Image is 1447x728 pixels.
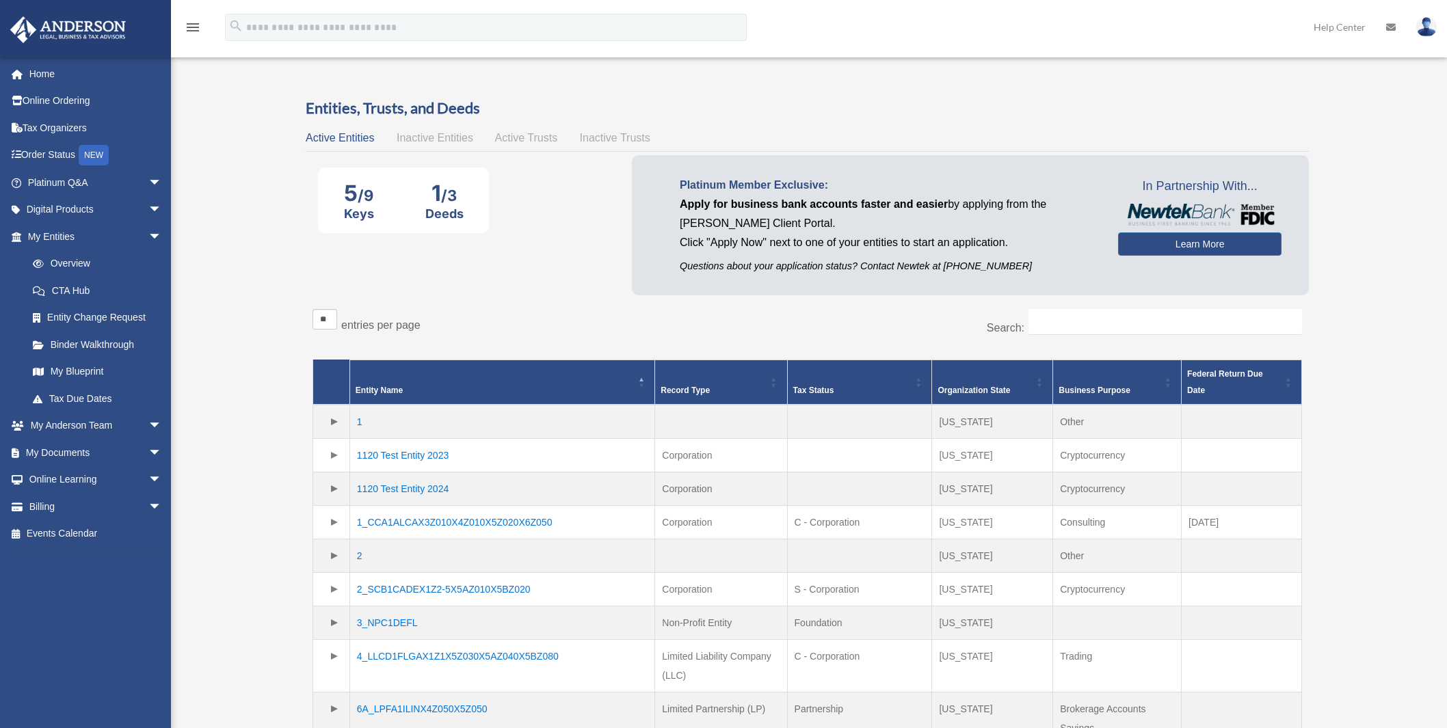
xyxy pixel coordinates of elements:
td: [US_STATE] [932,606,1053,639]
td: [US_STATE] [932,472,1053,505]
td: 1_CCA1ALCAX3Z010X4Z010X5Z020X6Z050 [349,505,654,539]
td: [US_STATE] [932,405,1053,439]
a: Billingarrow_drop_down [10,493,183,520]
td: Other [1053,405,1182,439]
td: Corporation [655,438,787,472]
td: Limited Liability Company (LLC) [655,639,787,692]
span: Federal Return Due Date [1187,369,1263,395]
td: 3_NPC1DEFL [349,606,654,639]
img: Anderson Advisors Platinum Portal [6,16,130,43]
span: /9 [358,187,373,204]
a: Online Ordering [10,87,183,115]
th: Entity Name: Activate to invert sorting [349,360,654,405]
a: Events Calendar [10,520,183,548]
a: My Entitiesarrow_drop_down [10,223,176,250]
td: Non-Profit Entity [655,606,787,639]
td: [US_STATE] [932,505,1053,539]
a: My Anderson Teamarrow_drop_down [10,412,183,440]
span: arrow_drop_down [148,196,176,224]
a: Tax Organizers [10,114,183,141]
td: Trading [1053,639,1182,692]
span: Active Entities [306,132,374,144]
td: S - Corporation [787,572,932,606]
td: Other [1053,539,1182,572]
th: Federal Return Due Date: Activate to sort [1182,360,1302,405]
td: [DATE] [1182,505,1302,539]
th: Tax Status: Activate to sort [787,360,932,405]
td: Corporation [655,505,787,539]
label: entries per page [341,319,421,331]
a: Tax Due Dates [19,385,176,412]
span: Active Trusts [495,132,558,144]
td: [US_STATE] [932,438,1053,472]
p: by applying from the [PERSON_NAME] Client Portal. [680,195,1098,233]
td: 1 [349,405,654,439]
img: User Pic [1416,17,1437,37]
td: C - Corporation [787,505,932,539]
p: Questions about your application status? Contact Newtek at [PHONE_NUMBER] [680,258,1098,275]
a: Digital Productsarrow_drop_down [10,196,183,224]
td: 1120 Test Entity 2024 [349,472,654,505]
a: Home [10,60,183,87]
th: Organization State: Activate to sort [932,360,1053,405]
span: arrow_drop_down [148,493,176,521]
td: C - Corporation [787,639,932,692]
i: menu [185,19,201,36]
span: /3 [441,187,457,204]
div: 5 [344,180,374,206]
span: arrow_drop_down [148,439,176,467]
td: Cryptocurrency [1053,572,1182,606]
a: Binder Walkthrough [19,331,176,358]
span: Entity Name [356,386,403,395]
div: 1 [425,180,464,206]
i: search [228,18,243,33]
td: Corporation [655,572,787,606]
span: arrow_drop_down [148,412,176,440]
td: Corporation [655,472,787,505]
p: Platinum Member Exclusive: [680,176,1098,195]
a: Overview [19,250,169,278]
span: In Partnership With... [1118,176,1282,198]
span: Inactive Trusts [580,132,650,144]
span: Apply for business bank accounts faster and easier [680,198,948,210]
a: Platinum Q&Aarrow_drop_down [10,169,183,196]
a: Order StatusNEW [10,141,183,170]
img: NewtekBankLogoSM.png [1125,204,1275,226]
div: NEW [79,145,109,165]
label: Search: [987,322,1024,334]
td: Foundation [787,606,932,639]
span: Business Purpose [1059,386,1130,395]
a: Learn More [1118,232,1282,256]
span: Tax Status [793,386,834,395]
td: [US_STATE] [932,539,1053,572]
th: Business Purpose: Activate to sort [1053,360,1182,405]
td: Cryptocurrency [1053,438,1182,472]
div: Deeds [425,206,464,221]
td: Consulting [1053,505,1182,539]
a: Online Learningarrow_drop_down [10,466,183,494]
p: Click "Apply Now" next to one of your entities to start an application. [680,233,1098,252]
td: [US_STATE] [932,639,1053,692]
th: Record Type: Activate to sort [655,360,787,405]
span: arrow_drop_down [148,466,176,494]
a: CTA Hub [19,277,176,304]
td: [US_STATE] [932,572,1053,606]
td: 4_LLCD1FLGAX1Z1X5Z030X5AZ040X5BZ080 [349,639,654,692]
span: arrow_drop_down [148,169,176,197]
td: 1120 Test Entity 2023 [349,438,654,472]
div: Keys [344,206,374,221]
td: 2 [349,539,654,572]
span: Organization State [938,386,1010,395]
span: Inactive Entities [397,132,473,144]
a: menu [185,24,201,36]
span: arrow_drop_down [148,223,176,251]
span: Record Type [661,386,710,395]
a: Entity Change Request [19,304,176,332]
h3: Entities, Trusts, and Deeds [306,98,1309,119]
td: Cryptocurrency [1053,472,1182,505]
a: My Documentsarrow_drop_down [10,439,183,466]
a: My Blueprint [19,358,176,386]
td: 2_SCB1CADEX1Z2-5X5AZ010X5BZ020 [349,572,654,606]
